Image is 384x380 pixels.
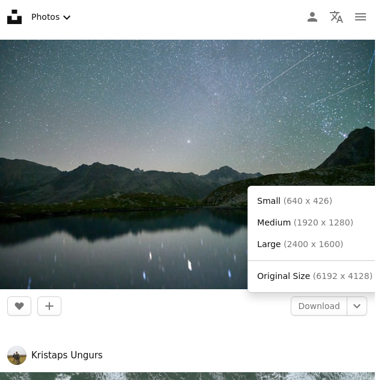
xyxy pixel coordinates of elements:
div: Choose download size [247,186,382,292]
span: ( 640 x 426 ) [283,196,333,206]
span: ( 2400 x 1600 ) [283,239,343,249]
span: Small [257,196,280,206]
button: Choose download size [347,296,367,316]
span: Large [257,239,280,249]
span: Original Size [257,271,310,281]
span: Medium [257,218,291,227]
span: ( 1920 x 1280 ) [294,218,353,227]
span: ( 6192 x 4128 ) [313,271,373,281]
